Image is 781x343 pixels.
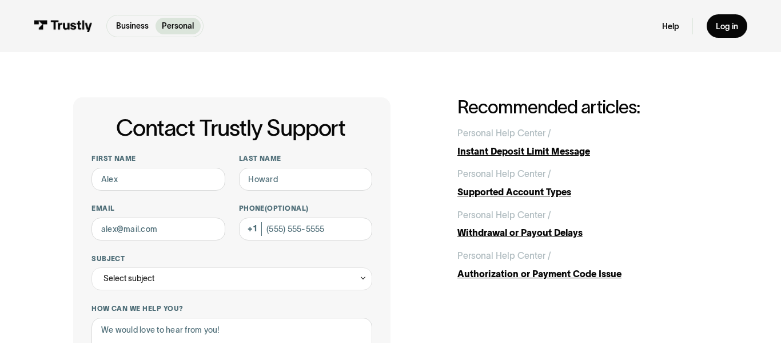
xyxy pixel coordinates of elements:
h2: Recommended articles: [457,97,708,117]
p: Personal [162,20,194,32]
a: Help [662,21,679,31]
h1: Contact Trustly Support [89,116,372,141]
div: Personal Help Center / [457,127,551,140]
label: Subject [91,254,372,263]
div: Personal Help Center / [457,208,551,222]
label: How can we help you? [91,304,372,313]
div: Instant Deposit Limit Message [457,145,708,159]
label: Email [91,204,225,213]
input: Howard [239,168,373,191]
a: Personal Help Center /Withdrawal or Payout Delays [457,208,708,240]
label: First name [91,154,225,163]
a: Personal Help Center /Authorization or Payment Code Issue [457,249,708,281]
div: Supported Account Types [457,186,708,199]
div: Withdrawal or Payout Delays [457,226,708,240]
div: Personal Help Center / [457,249,551,263]
a: Log in [707,14,747,38]
input: Alex [91,168,225,191]
a: Personal Help Center /Supported Account Types [457,167,708,199]
span: (Optional) [265,204,309,212]
div: Select subject [91,267,372,290]
label: Last name [239,154,373,163]
p: Business [116,20,149,32]
a: Business [109,18,156,34]
input: (555) 555-5555 [239,218,373,241]
label: Phone [239,204,373,213]
div: Authorization or Payment Code Issue [457,267,708,281]
a: Personal [156,18,201,34]
input: alex@mail.com [91,218,225,241]
div: Log in [716,21,738,31]
img: Trustly Logo [34,20,93,33]
a: Personal Help Center /Instant Deposit Limit Message [457,127,708,158]
div: Select subject [103,272,154,286]
div: Personal Help Center / [457,167,551,181]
